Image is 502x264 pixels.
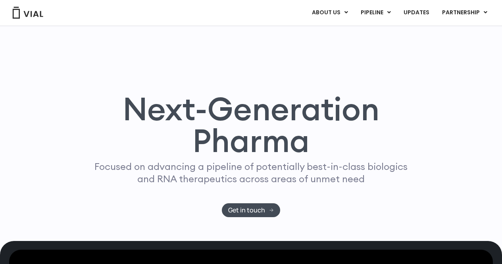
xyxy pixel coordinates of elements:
a: Get in touch [222,203,280,217]
img: Vial Logo [12,7,44,19]
span: Get in touch [228,207,265,213]
h1: Next-Generation Pharma [79,93,423,156]
p: Focused on advancing a pipeline of potentially best-in-class biologics and RNA therapeutics acros... [91,160,411,185]
a: PARTNERSHIPMenu Toggle [436,6,494,19]
a: ABOUT USMenu Toggle [306,6,354,19]
a: PIPELINEMenu Toggle [354,6,397,19]
a: UPDATES [397,6,435,19]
